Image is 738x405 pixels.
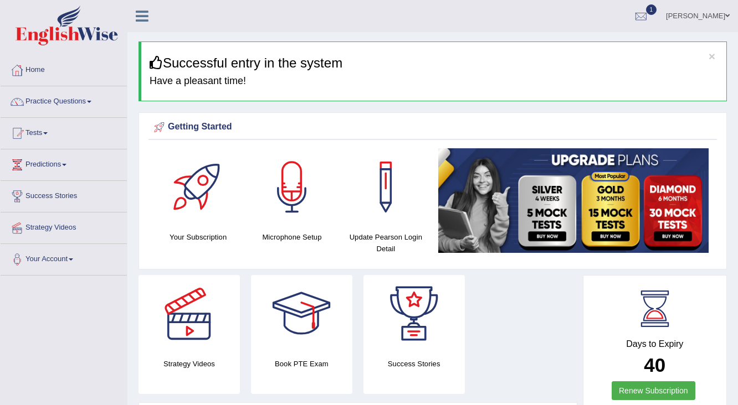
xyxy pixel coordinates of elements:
[1,149,127,177] a: Predictions
[1,181,127,209] a: Success Stories
[150,56,718,70] h3: Successful entry in the system
[596,339,715,349] h4: Days to Expiry
[151,119,714,136] div: Getting Started
[1,118,127,146] a: Tests
[157,231,239,243] h4: Your Subscription
[1,212,127,240] a: Strategy Videos
[363,358,465,370] h4: Success Stories
[345,231,427,255] h4: Update Pearson Login Detail
[709,50,715,62] button: ×
[644,354,665,376] b: 40
[438,148,709,253] img: small5.jpg
[150,76,718,87] h4: Have a pleasant time!
[612,381,695,400] a: Renew Subscription
[251,358,352,370] h4: Book PTE Exam
[646,4,657,15] span: 1
[1,86,127,114] a: Practice Questions
[1,244,127,272] a: Your Account
[250,231,333,243] h4: Microphone Setup
[139,358,240,370] h4: Strategy Videos
[1,55,127,82] a: Home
